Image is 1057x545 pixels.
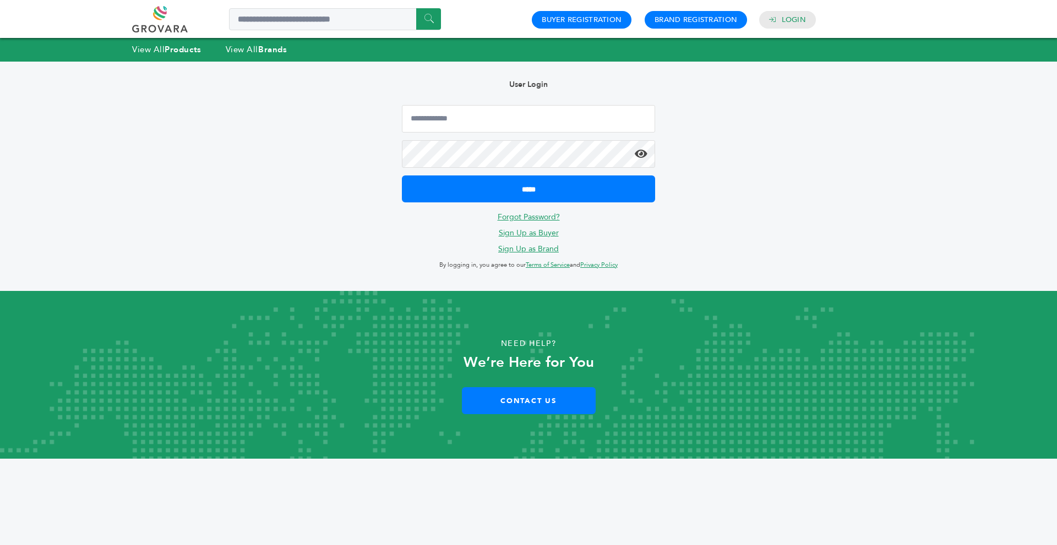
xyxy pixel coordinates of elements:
[229,8,441,30] input: Search a product or brand...
[402,258,655,272] p: By logging in, you agree to our and
[464,353,594,372] strong: We’re Here for You
[498,244,559,254] a: Sign Up as Brand
[498,212,560,222] a: Forgot Password?
[53,335,1004,352] p: Need Help?
[509,79,548,90] b: User Login
[542,15,622,25] a: Buyer Registration
[655,15,737,25] a: Brand Registration
[165,44,201,55] strong: Products
[499,228,559,238] a: Sign Up as Buyer
[526,261,570,269] a: Terms of Service
[462,387,596,414] a: Contact Us
[782,15,806,25] a: Login
[226,44,287,55] a: View AllBrands
[132,44,201,55] a: View AllProducts
[402,140,655,168] input: Password
[258,44,287,55] strong: Brands
[580,261,618,269] a: Privacy Policy
[402,105,655,133] input: Email Address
